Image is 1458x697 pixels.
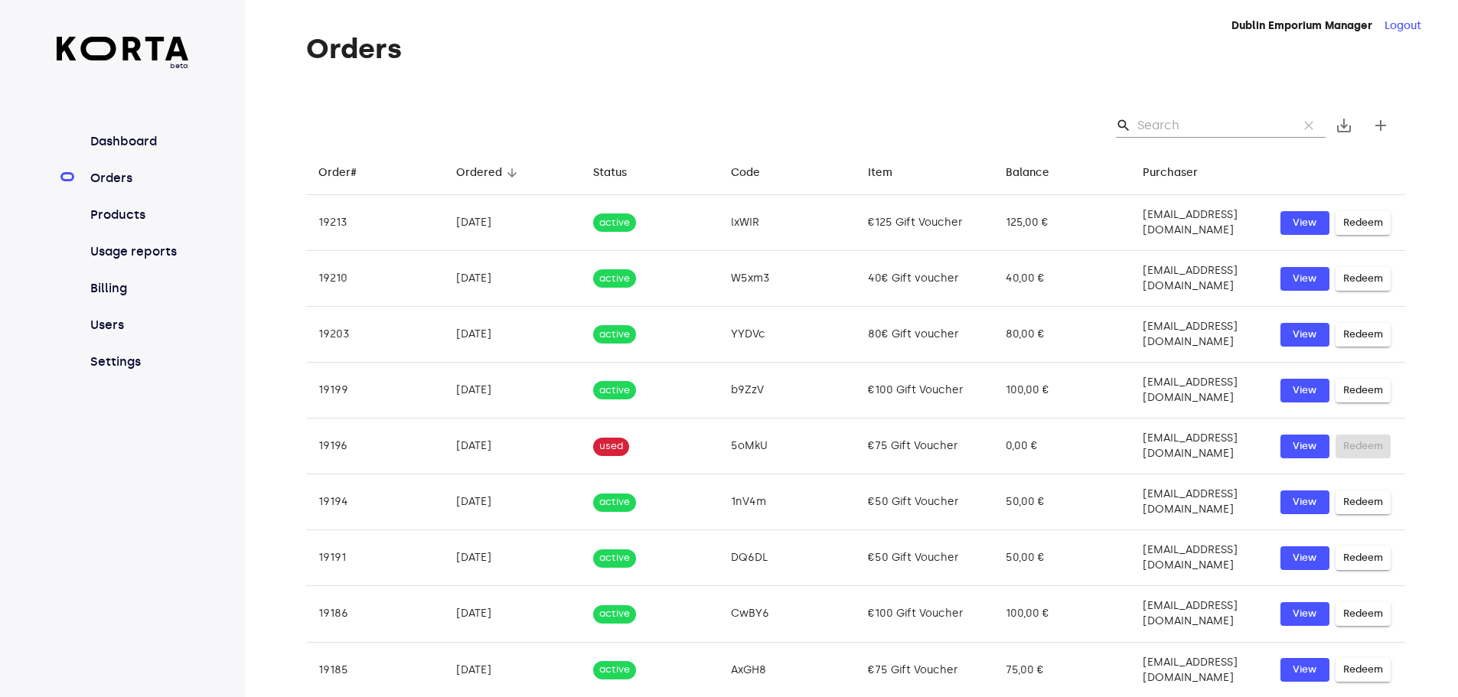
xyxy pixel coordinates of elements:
[87,243,189,261] a: Usage reports
[1280,602,1329,626] a: View
[444,195,582,251] td: [DATE]
[856,195,993,251] td: €125 Gift Voucher
[1280,211,1329,235] a: View
[1343,382,1383,399] span: Redeem
[1280,267,1329,291] button: View
[593,164,627,182] div: Status
[856,419,993,474] td: €75 Gift Voucher
[593,383,636,398] span: active
[444,530,582,586] td: [DATE]
[306,530,444,586] td: 19191
[593,216,636,230] span: active
[593,164,647,182] span: Status
[87,169,189,187] a: Orders
[87,132,189,151] a: Dashboard
[87,279,189,298] a: Billing
[306,586,444,642] td: 19186
[505,166,519,180] span: arrow_downward
[1335,116,1353,135] span: save_alt
[306,419,444,474] td: 19196
[856,363,993,419] td: €100 Gift Voucher
[306,363,444,419] td: 19199
[993,251,1131,307] td: 40,00 €
[306,251,444,307] td: 19210
[1006,164,1049,182] div: Balance
[1288,382,1322,399] span: View
[856,586,993,642] td: €100 Gift Voucher
[719,474,856,530] td: 1nV4m
[856,251,993,307] td: 40€ Gift voucher
[306,474,444,530] td: 19194
[1231,19,1372,32] strong: Dublin Emporium Manager
[1288,493,1322,511] span: View
[1280,546,1329,570] button: View
[1280,323,1329,347] button: View
[1343,549,1383,567] span: Redeem
[57,60,189,71] span: beta
[593,327,636,342] span: active
[1372,116,1390,135] span: add
[1280,435,1329,458] button: View
[1130,586,1268,642] td: [EMAIL_ADDRESS][DOMAIN_NAME]
[593,272,636,286] span: active
[1280,379,1329,402] button: View
[1116,118,1131,133] span: Search
[1288,605,1322,623] span: View
[1362,107,1399,144] button: Create new gift card
[1130,419,1268,474] td: [EMAIL_ADDRESS][DOMAIN_NAME]
[719,363,856,419] td: b9ZzV
[1143,164,1198,182] div: Purchaser
[1288,661,1322,679] span: View
[1280,658,1329,682] button: View
[87,353,189,371] a: Settings
[993,307,1131,363] td: 80,00 €
[1137,113,1286,138] input: Search
[87,206,189,224] a: Products
[1288,438,1322,455] span: View
[1385,18,1421,34] button: Logout
[1343,326,1383,344] span: Redeem
[593,663,636,677] span: active
[868,164,892,182] div: Item
[57,37,189,71] a: beta
[1343,214,1383,232] span: Redeem
[456,164,522,182] span: Ordered
[1288,326,1322,344] span: View
[593,607,636,621] span: active
[1343,493,1383,511] span: Redeem
[444,363,582,419] td: [DATE]
[444,251,582,307] td: [DATE]
[1130,530,1268,586] td: [EMAIL_ADDRESS][DOMAIN_NAME]
[993,419,1131,474] td: 0,00 €
[87,316,189,334] a: Users
[993,363,1131,419] td: 100,00 €
[719,307,856,363] td: YYDVc
[1343,605,1383,623] span: Redeem
[456,164,502,182] div: Ordered
[57,37,189,60] img: Korta
[856,474,993,530] td: €50 Gift Voucher
[1336,379,1391,402] button: Redeem
[1336,658,1391,682] button: Redeem
[593,439,629,454] span: used
[719,195,856,251] td: lxWIR
[1326,107,1362,144] button: Export
[1130,307,1268,363] td: [EMAIL_ADDRESS][DOMAIN_NAME]
[993,530,1131,586] td: 50,00 €
[993,195,1131,251] td: 125,00 €
[1288,549,1322,567] span: View
[1280,490,1329,514] a: View
[444,307,582,363] td: [DATE]
[318,164,377,182] span: Order#
[306,195,444,251] td: 19213
[444,586,582,642] td: [DATE]
[593,495,636,510] span: active
[1336,323,1391,347] button: Redeem
[444,419,582,474] td: [DATE]
[1336,490,1391,514] button: Redeem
